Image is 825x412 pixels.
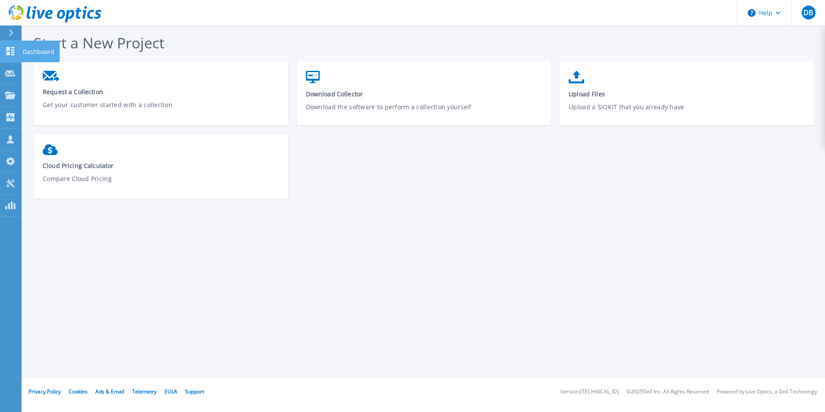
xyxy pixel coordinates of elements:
[297,67,551,128] a: Download CollectorDownload the software to perform a collection yourself
[43,100,280,120] p: Get your customer started with a collection
[132,388,157,395] a: Telemetry
[34,67,288,126] a: Request a CollectionGet your customer started with a collection
[560,67,814,128] a: Upload FilesUpload a SIOKIT that you already have
[69,388,88,395] a: Cookies
[34,33,164,53] span: Start a New Project
[306,90,543,98] span: Download Collector
[717,389,817,395] li: Powered by Live Optics, a Dell Technology
[569,90,806,98] span: Upload Files
[95,388,124,395] a: Ads & Email
[34,140,288,200] a: Cloud Pricing CalculatorCompare Cloud Pricing
[43,174,280,194] p: Compare Cloud Pricing
[627,389,709,395] li: © 2025 Dell Inc. All Rights Reserved
[560,389,619,395] li: Version: [TECHNICAL_ID]
[164,388,177,395] a: EULA
[43,162,280,170] span: Cloud Pricing Calculator
[306,102,543,122] p: Download the software to perform a collection yourself
[185,388,204,395] a: Support
[22,41,54,63] p: Dashboard
[803,9,813,16] span: DB
[43,88,280,96] span: Request a Collection
[28,388,61,395] a: Privacy Policy
[569,102,806,122] p: Upload a SIOKIT that you already have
